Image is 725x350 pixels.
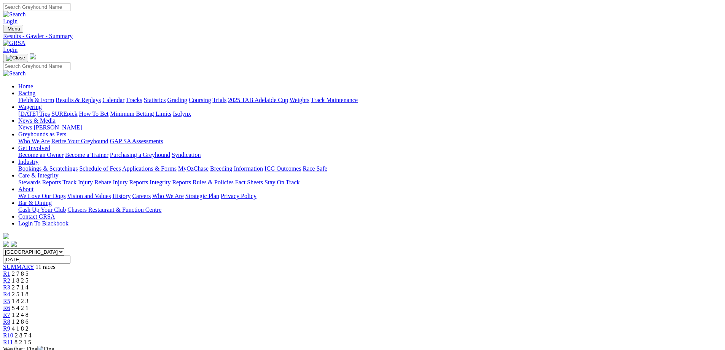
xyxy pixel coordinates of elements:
[18,145,50,151] a: Get Involved
[221,193,257,199] a: Privacy Policy
[3,25,23,33] button: Toggle navigation
[3,46,18,53] a: Login
[12,312,29,318] span: 1 2 4 8
[18,206,66,213] a: Cash Up Your Club
[3,277,10,284] a: R2
[122,165,177,172] a: Applications & Forms
[3,54,28,62] button: Toggle navigation
[3,62,70,70] input: Search
[79,110,109,117] a: How To Bet
[144,97,166,103] a: Statistics
[65,152,108,158] a: Become a Trainer
[62,179,111,185] a: Track Injury Rebate
[18,220,69,227] a: Login To Blackbook
[18,117,56,124] a: News & Media
[167,97,187,103] a: Grading
[3,318,10,325] a: R8
[18,97,54,103] a: Fields & Form
[8,26,20,32] span: Menu
[193,179,234,185] a: Rules & Policies
[18,83,33,89] a: Home
[18,131,66,137] a: Greyhounds as Pets
[3,284,10,291] a: R3
[3,339,13,345] a: R11
[12,277,29,284] span: 1 8 2 5
[212,97,226,103] a: Trials
[173,110,191,117] a: Isolynx
[18,152,722,158] div: Get Involved
[12,270,29,277] span: 2 7 8 5
[18,158,38,165] a: Industry
[12,325,29,332] span: 4 1 8 2
[12,291,29,297] span: 2 5 1 8
[3,305,10,311] a: R6
[110,152,170,158] a: Purchasing a Greyhound
[18,110,722,117] div: Wagering
[18,193,65,199] a: We Love Our Dogs
[18,138,722,145] div: Greyhounds as Pets
[18,172,59,179] a: Care & Integrity
[189,97,211,103] a: Coursing
[56,97,101,103] a: Results & Replays
[67,206,161,213] a: Chasers Restaurant & Function Centre
[3,332,13,339] a: R10
[3,312,10,318] a: R7
[290,97,309,103] a: Weights
[3,270,10,277] a: R1
[152,193,184,199] a: Who We Are
[110,110,171,117] a: Minimum Betting Limits
[113,179,148,185] a: Injury Reports
[51,138,108,144] a: Retire Your Greyhound
[18,179,722,186] div: Care & Integrity
[51,110,77,117] a: SUREpick
[18,124,32,131] a: News
[3,256,70,264] input: Select date
[3,298,10,304] span: R5
[3,3,70,11] input: Search
[210,165,263,172] a: Breeding Information
[3,33,722,40] div: Results - Gawler - Summary
[18,152,64,158] a: Become an Owner
[3,11,26,18] img: Search
[178,165,209,172] a: MyOzChase
[18,90,35,96] a: Racing
[3,233,9,239] img: logo-grsa-white.png
[18,138,50,144] a: Who We Are
[18,186,33,192] a: About
[3,325,10,332] a: R9
[265,179,300,185] a: Stay On Track
[12,318,29,325] span: 1 2 8 6
[35,264,55,270] span: 11 races
[30,53,36,59] img: logo-grsa-white.png
[18,179,61,185] a: Stewards Reports
[235,179,263,185] a: Fact Sheets
[3,264,34,270] a: SUMMARY
[303,165,327,172] a: Race Safe
[33,124,82,131] a: [PERSON_NAME]
[15,332,32,339] span: 2 8 7 4
[3,18,18,24] a: Login
[126,97,142,103] a: Tracks
[12,284,29,291] span: 2 7 1 4
[12,298,29,304] span: 1 8 2 3
[18,206,722,213] div: Bar & Dining
[132,193,151,199] a: Careers
[150,179,191,185] a: Integrity Reports
[12,305,29,311] span: 5 4 2 1
[3,291,10,297] a: R4
[18,97,722,104] div: Racing
[265,165,301,172] a: ICG Outcomes
[67,193,111,199] a: Vision and Values
[112,193,131,199] a: History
